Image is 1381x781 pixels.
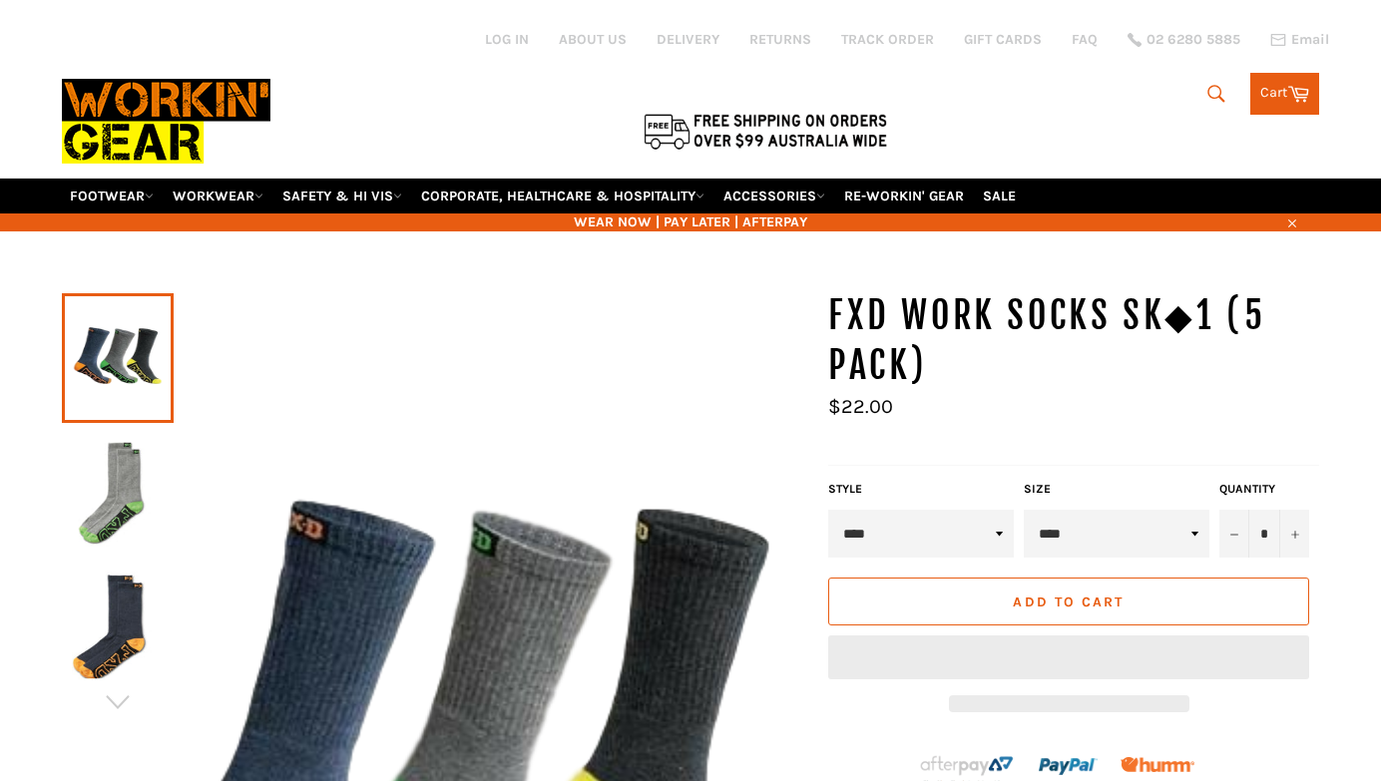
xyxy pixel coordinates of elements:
a: Cart [1250,73,1319,115]
label: Style [828,481,1014,498]
a: SALE [975,179,1024,213]
span: $22.00 [828,395,893,418]
img: Humm_core_logo_RGB-01_300x60px_small_195d8312-4386-4de7-b182-0ef9b6303a37.png [1121,757,1194,772]
span: Email [1291,33,1329,47]
h1: FXD WORK SOCKS SK◆1 (5 Pack) [828,291,1319,390]
a: RE-WORKIN' GEAR [836,179,972,213]
img: FXD WORK SOCKS SK◆1 (5 Pack) - Workin' Gear [72,571,164,680]
a: SAFETY & HI VIS [274,179,410,213]
img: Flat $9.95 shipping Australia wide [641,110,890,152]
img: Workin Gear leaders in Workwear, Safety Boots, PPE, Uniforms. Australia's No.1 in Workwear [62,65,270,178]
button: Reduce item quantity by one [1219,510,1249,558]
a: WORKWEAR [165,179,271,213]
a: FAQ [1072,30,1098,49]
a: FOOTWEAR [62,179,162,213]
button: Increase item quantity by one [1279,510,1309,558]
span: 02 6280 5885 [1147,33,1240,47]
a: Log in [485,31,529,48]
span: WEAR NOW | PAY LATER | AFTERPAY [62,212,1319,231]
a: 02 6280 5885 [1128,33,1240,47]
span: Add to Cart [1013,593,1124,610]
img: FXD WORK SOCKS SK◆1 (5 Pack) - Workin' Gear [72,437,164,547]
a: Email [1270,32,1329,48]
a: TRACK ORDER [841,30,934,49]
label: Quantity [1219,481,1309,498]
button: Add to Cart [828,578,1309,625]
a: RETURNS [749,30,811,49]
a: GIFT CARDS [964,30,1042,49]
a: ABOUT US [559,30,627,49]
label: Size [1024,481,1209,498]
a: ACCESSORIES [715,179,833,213]
a: DELIVERY [657,30,719,49]
a: CORPORATE, HEALTHCARE & HOSPITALITY [413,179,712,213]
